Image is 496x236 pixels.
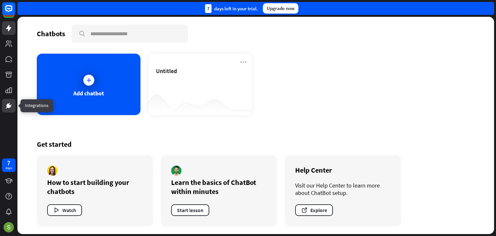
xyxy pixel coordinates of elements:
button: Open LiveChat chat widget [5,3,25,22]
div: 7 [7,160,10,166]
div: Upgrade now [263,3,298,14]
div: Chatbots [37,29,65,38]
div: Add chatbot [73,90,104,97]
div: 7 [205,4,212,13]
div: Get started [37,140,475,149]
img: author [47,166,57,176]
button: Start lesson [171,204,209,216]
span: Untitled [156,67,177,75]
img: author [171,166,181,176]
div: days [5,166,12,170]
button: Explore [295,204,333,216]
div: Learn the basics of ChatBot within minutes [171,178,267,196]
div: How to start building your chatbots [47,178,143,196]
div: days left in your trial. [205,4,258,13]
a: 7 days [2,158,15,172]
div: Visit our Help Center to learn more about ChatBot setup. [295,182,391,197]
button: Watch [47,204,82,216]
div: Help Center [295,166,391,175]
